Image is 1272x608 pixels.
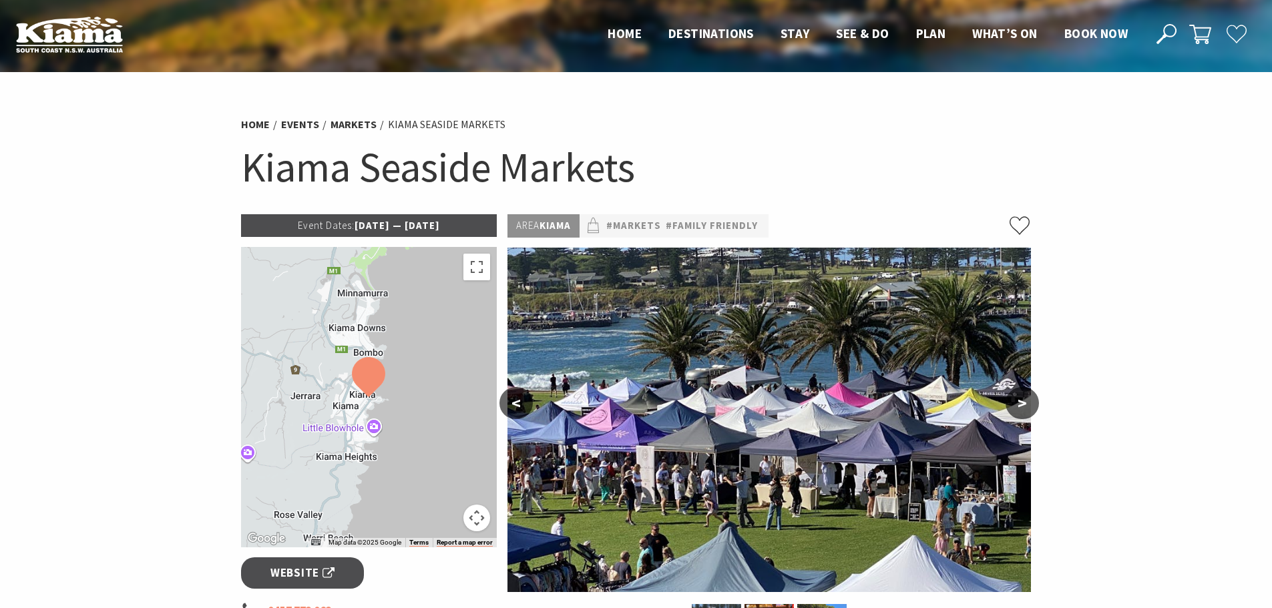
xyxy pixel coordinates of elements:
[507,214,580,238] p: Kiama
[666,218,758,234] a: #Family Friendly
[594,23,1141,45] nav: Main Menu
[244,530,288,547] img: Google
[516,219,540,232] span: Area
[836,25,889,41] span: See & Do
[463,254,490,280] button: Toggle fullscreen view
[1064,25,1128,41] span: Book now
[241,140,1032,194] h1: Kiama Seaside Markets
[507,248,1031,592] img: Kiama Seaside Market
[241,557,365,589] a: Website
[608,25,642,41] span: Home
[241,117,270,131] a: Home
[409,539,429,547] a: Terms (opens in new tab)
[916,25,946,41] span: Plan
[437,539,493,547] a: Report a map error
[668,25,754,41] span: Destinations
[499,387,533,419] button: <
[241,214,497,237] p: [DATE] — [DATE]
[298,219,355,232] span: Event Dates:
[331,117,377,131] a: Markets
[606,218,661,234] a: #Markets
[781,25,810,41] span: Stay
[329,539,401,546] span: Map data ©2025 Google
[270,564,335,582] span: Website
[972,25,1038,41] span: What’s On
[388,116,505,133] li: Kiama Seaside Markets
[1006,387,1039,419] button: >
[463,505,490,531] button: Map camera controls
[16,16,123,53] img: Kiama Logo
[311,538,321,547] button: Keyboard shortcuts
[281,117,319,131] a: Events
[244,530,288,547] a: Open this area in Google Maps (opens a new window)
